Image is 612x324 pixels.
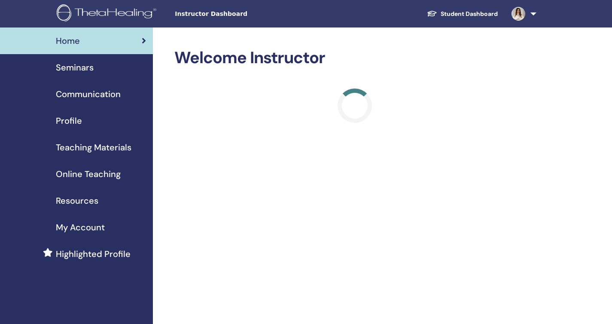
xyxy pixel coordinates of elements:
[427,10,437,17] img: graduation-cap-white.svg
[512,7,525,21] img: default.png
[56,194,98,207] span: Resources
[56,168,121,180] span: Online Teaching
[174,48,535,68] h2: Welcome Instructor
[175,9,304,18] span: Instructor Dashboard
[56,141,131,154] span: Teaching Materials
[56,61,94,74] span: Seminars
[57,4,159,24] img: logo.png
[56,34,80,47] span: Home
[56,88,121,101] span: Communication
[420,6,505,22] a: Student Dashboard
[56,248,131,260] span: Highlighted Profile
[56,114,82,127] span: Profile
[56,221,105,234] span: My Account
